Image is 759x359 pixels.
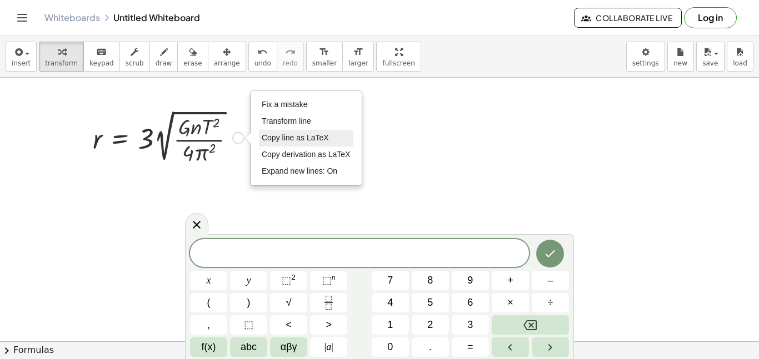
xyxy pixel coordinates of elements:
button: Done [536,240,564,267]
button: format_sizesmaller [306,42,343,72]
span: × [507,295,513,310]
button: x [190,271,227,290]
button: Square root [270,293,307,312]
button: 9 [452,271,489,290]
button: 8 [412,271,449,290]
button: . [412,337,449,357]
button: keyboardkeypad [83,42,120,72]
button: Placeholder [230,315,267,335]
button: 2 [412,315,449,335]
button: 3 [452,315,489,335]
button: 4 [372,293,409,312]
span: smaller [312,59,337,67]
i: redo [285,45,296,59]
span: insert [12,59,31,67]
button: Fraction [310,293,347,312]
sup: 2 [291,273,296,281]
button: 7 [372,271,409,290]
span: a [324,340,333,355]
span: 6 [467,295,473,310]
span: draw [156,59,172,67]
span: new [673,59,687,67]
button: Minus [532,271,569,290]
button: Squared [270,271,307,290]
span: fullscreen [382,59,415,67]
button: 5 [412,293,449,312]
span: arrange [214,59,240,67]
span: √ [286,295,292,310]
i: format_size [319,45,329,59]
span: keypad [89,59,114,67]
button: erase [177,42,208,72]
span: Copy line as LaTeX [262,133,329,142]
button: Alphabet [230,337,267,357]
span: redo [283,59,298,67]
button: 1 [372,315,409,335]
button: Greek alphabet [270,337,307,357]
button: undoundo [248,42,277,72]
span: 7 [387,273,393,288]
button: Equals [452,337,489,357]
span: save [702,59,718,67]
span: 0 [387,340,393,355]
span: ⬚ [244,317,253,332]
span: undo [254,59,271,67]
span: ⬚ [322,275,332,286]
button: insert [6,42,37,72]
i: keyboard [96,45,107,59]
button: Backspace [492,315,569,335]
button: ( [190,293,227,312]
button: Less than [270,315,307,335]
span: load [733,59,747,67]
span: ) [247,295,251,310]
button: 0 [372,337,409,357]
span: 1 [387,317,393,332]
button: redoredo [277,42,304,72]
button: draw [149,42,178,72]
span: transform [45,59,78,67]
span: 9 [467,273,473,288]
span: y [247,273,251,288]
span: 3 [467,317,473,332]
button: Collaborate Live [574,8,682,28]
span: 8 [427,273,433,288]
span: . [429,340,432,355]
sup: n [332,273,336,281]
span: Copy derivation as LaTeX [262,150,351,159]
button: save [696,42,725,72]
button: Toggle navigation [13,9,31,27]
span: ⬚ [282,275,291,286]
span: αβγ [281,340,297,355]
span: – [547,273,553,288]
button: ) [230,293,267,312]
span: Collaborate Live [583,13,672,23]
span: ÷ [548,295,553,310]
button: Left arrow [492,337,529,357]
button: Times [492,293,529,312]
span: Fix a mistake [262,100,307,109]
span: settings [632,59,659,67]
button: Right arrow [532,337,569,357]
button: Greater than [310,315,347,335]
a: Whiteboards [44,12,100,23]
button: transform [39,42,84,72]
button: scrub [119,42,150,72]
button: y [230,271,267,290]
span: larger [348,59,368,67]
span: scrub [126,59,144,67]
span: 5 [427,295,433,310]
span: Expand new lines: On [262,166,337,175]
span: = [467,340,473,355]
button: new [667,42,694,72]
span: , [207,317,210,332]
span: | [331,341,333,352]
button: Superscript [310,271,347,290]
button: Plus [492,271,529,290]
span: ( [207,295,211,310]
button: settings [626,42,665,72]
span: 4 [387,295,393,310]
span: Transform line [262,117,311,125]
i: format_size [353,45,363,59]
span: erase [183,59,202,67]
button: , [190,315,227,335]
